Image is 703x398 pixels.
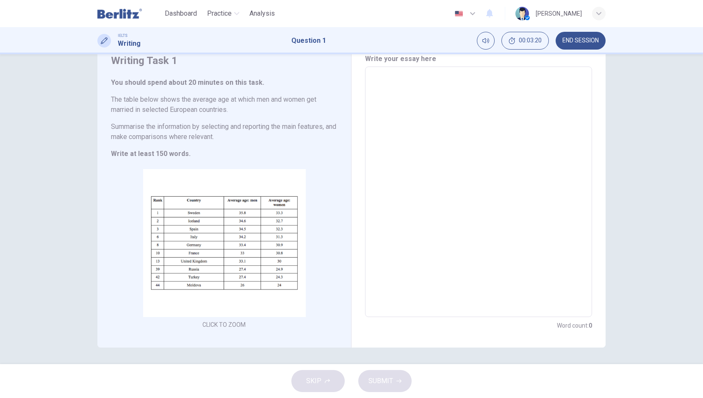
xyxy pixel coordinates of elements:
[501,32,549,50] button: 00:03:20
[246,6,278,21] button: Analysis
[589,322,592,329] strong: 0
[562,37,599,44] span: END SESSION
[477,32,495,50] div: Mute
[165,8,197,19] span: Dashboard
[365,54,592,64] h6: Write your essay here
[249,8,275,19] span: Analysis
[556,32,606,50] button: END SESSION
[118,33,127,39] span: IELTS
[161,6,200,21] button: Dashboard
[204,6,243,21] button: Practice
[111,78,338,88] h6: You should spend about 20 minutes on this task.
[536,8,582,19] div: [PERSON_NAME]
[501,32,549,50] div: Hide
[97,5,161,22] a: Berlitz Latam logo
[111,54,338,67] h4: Writing Task 1
[118,39,141,49] h1: Writing
[97,5,142,22] img: Berlitz Latam logo
[111,122,338,142] h6: Summarise the information by selecting and reporting the main features, and make comparisons wher...
[454,11,464,17] img: en
[207,8,232,19] span: Practice
[111,95,338,115] h6: The table below shows the average age at which men and women get married in selected European cou...
[557,320,592,331] h6: Word count :
[111,150,191,158] strong: Write at least 150 words.
[519,37,542,44] span: 00:03:20
[515,7,529,20] img: Profile picture
[291,36,326,46] h1: Question 1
